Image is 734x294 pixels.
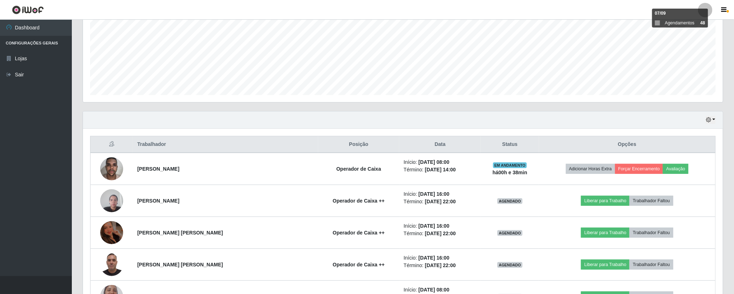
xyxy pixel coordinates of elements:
strong: Operador de Caixa ++ [333,262,385,267]
li: Término: [404,166,477,174]
th: Data [399,136,481,153]
li: Término: [404,230,477,237]
li: Início: [404,286,477,294]
button: Trabalhador Faltou [630,196,673,206]
img: 1745616854456.jpeg [100,217,123,248]
time: [DATE] 22:00 [425,231,456,236]
strong: há 00 h e 38 min [493,170,528,175]
li: Início: [404,158,477,166]
strong: Operador de Caixa ++ [333,230,385,236]
button: Avaliação [663,164,688,174]
strong: Operador de Caixa ++ [333,198,385,204]
button: Trabalhador Faltou [630,260,673,270]
th: Posição [318,136,399,153]
strong: Operador de Caixa [336,166,381,172]
button: Forçar Encerramento [615,164,663,174]
img: CoreUI Logo [12,5,44,14]
button: Adicionar Horas Extra [566,164,615,174]
img: 1738464448024.jpeg [100,153,123,184]
time: [DATE] 16:00 [418,191,449,197]
span: AGENDADO [497,230,522,236]
button: Trabalhador Faltou [630,228,673,238]
span: EM ANDAMENTO [493,162,527,168]
li: Término: [404,198,477,205]
strong: [PERSON_NAME] [137,198,179,204]
th: Trabalhador [133,136,318,153]
strong: [PERSON_NAME] [137,166,179,172]
time: [DATE] 16:00 [418,255,449,261]
button: Liberar para Trabalho [581,196,630,206]
time: [DATE] 22:00 [425,262,456,268]
button: Liberar para Trabalho [581,260,630,270]
li: Início: [404,254,477,262]
li: Término: [404,262,477,269]
span: AGENDADO [497,198,522,204]
time: [DATE] 08:00 [418,159,449,165]
time: [DATE] 08:00 [418,287,449,293]
span: AGENDADO [497,262,522,268]
li: Início: [404,190,477,198]
strong: [PERSON_NAME] [PERSON_NAME] [137,230,223,236]
img: 1731148670684.jpeg [100,185,123,216]
time: [DATE] 16:00 [418,223,449,229]
img: 1748516791891.jpeg [100,249,123,280]
strong: [PERSON_NAME] [PERSON_NAME] [137,262,223,267]
th: Status [481,136,539,153]
time: [DATE] 22:00 [425,199,456,204]
li: Início: [404,222,477,230]
button: Liberar para Trabalho [581,228,630,238]
th: Opções [539,136,716,153]
time: [DATE] 14:00 [425,167,456,172]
